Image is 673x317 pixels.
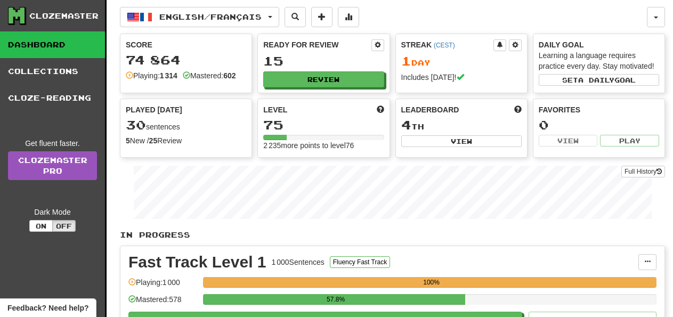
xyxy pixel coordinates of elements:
[621,166,665,177] button: Full History
[330,256,390,268] button: Fluency Fast Track
[126,117,146,132] span: 30
[600,135,659,147] button: Play
[272,257,325,267] div: 1 000 Sentences
[514,104,522,115] span: This week in points, UTC
[128,294,198,312] div: Mastered: 578
[126,136,130,145] strong: 5
[29,220,53,232] button: On
[126,118,246,132] div: sentences
[401,54,522,68] div: Day
[149,136,158,145] strong: 25
[183,70,236,81] div: Mastered:
[206,277,656,288] div: 100%
[263,54,384,68] div: 15
[285,7,306,27] button: Search sentences
[206,294,465,305] div: 57.8%
[160,71,177,80] strong: 1 314
[263,140,384,151] div: 2 235 more points to level 76
[159,12,262,21] span: English / Français
[434,42,455,49] a: (CEST)
[263,104,287,115] span: Level
[126,135,246,146] div: New / Review
[8,138,97,149] div: Get fluent faster.
[263,71,384,87] button: Review
[263,39,371,50] div: Ready for Review
[128,254,266,270] div: Fast Track Level 1
[338,7,359,27] button: More stats
[223,71,236,80] strong: 602
[120,7,279,27] button: English/Français
[578,76,614,84] span: a daily
[539,50,659,71] div: Learning a language requires practice every day. Stay motivated!
[539,118,659,132] div: 0
[401,117,411,132] span: 4
[8,207,97,217] div: Dark Mode
[120,230,665,240] p: In Progress
[539,104,659,115] div: Favorites
[401,39,493,50] div: Streak
[539,74,659,86] button: Seta dailygoal
[8,151,97,180] a: ClozemasterPro
[401,118,522,132] div: th
[52,220,76,232] button: Off
[377,104,384,115] span: Score more points to level up
[401,53,411,68] span: 1
[401,135,522,147] button: View
[126,53,246,67] div: 74 864
[401,104,459,115] span: Leaderboard
[126,104,182,115] span: Played [DATE]
[7,303,88,313] span: Open feedback widget
[126,70,177,81] div: Playing:
[128,277,198,295] div: Playing: 1 000
[401,72,522,83] div: Includes [DATE]!
[126,39,246,50] div: Score
[311,7,333,27] button: Add sentence to collection
[539,135,598,147] button: View
[539,39,659,50] div: Daily Goal
[29,11,99,21] div: Clozemaster
[263,118,384,132] div: 75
